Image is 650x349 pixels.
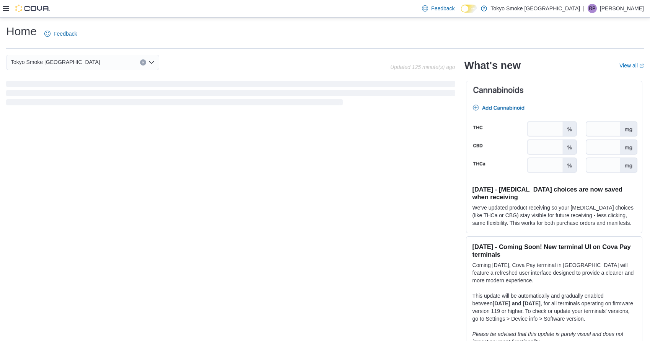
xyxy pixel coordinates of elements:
button: Open list of options [148,59,155,66]
a: View allExternal link [619,62,644,69]
p: [PERSON_NAME] [600,4,644,13]
span: Tokyo Smoke [GEOGRAPHIC_DATA] [11,57,100,67]
a: Feedback [419,1,458,16]
em: Please be advised that this update is purely visual and does not impact payment functionality. [472,331,624,345]
p: Coming [DATE], Cova Pay terminal in [GEOGRAPHIC_DATA] will feature a refreshed user interface des... [472,261,636,284]
div: Ruchit Patel [588,4,597,13]
p: We've updated product receiving so your [MEDICAL_DATA] choices (like THCa or CBG) stay visible fo... [472,204,636,227]
input: Dark Mode [461,5,477,13]
span: Feedback [431,5,455,12]
h3: [DATE] - [MEDICAL_DATA] choices are now saved when receiving [472,185,636,201]
a: Feedback [41,26,80,41]
button: Clear input [140,59,146,66]
p: | [583,4,585,13]
span: Loading [6,82,455,107]
svg: External link [639,64,644,68]
h2: What's new [464,59,521,72]
strong: [DATE] and [DATE] [493,300,541,306]
span: RP [589,4,596,13]
p: This update will be automatically and gradually enabled between , for all terminals operating on ... [472,292,636,323]
p: Tokyo Smoke [GEOGRAPHIC_DATA] [491,4,580,13]
img: Cova [15,5,50,12]
h3: [DATE] - Coming Soon! New terminal UI on Cova Pay terminals [472,243,636,258]
span: Feedback [54,30,77,38]
h1: Home [6,24,37,39]
p: Updated 125 minute(s) ago [390,64,455,70]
